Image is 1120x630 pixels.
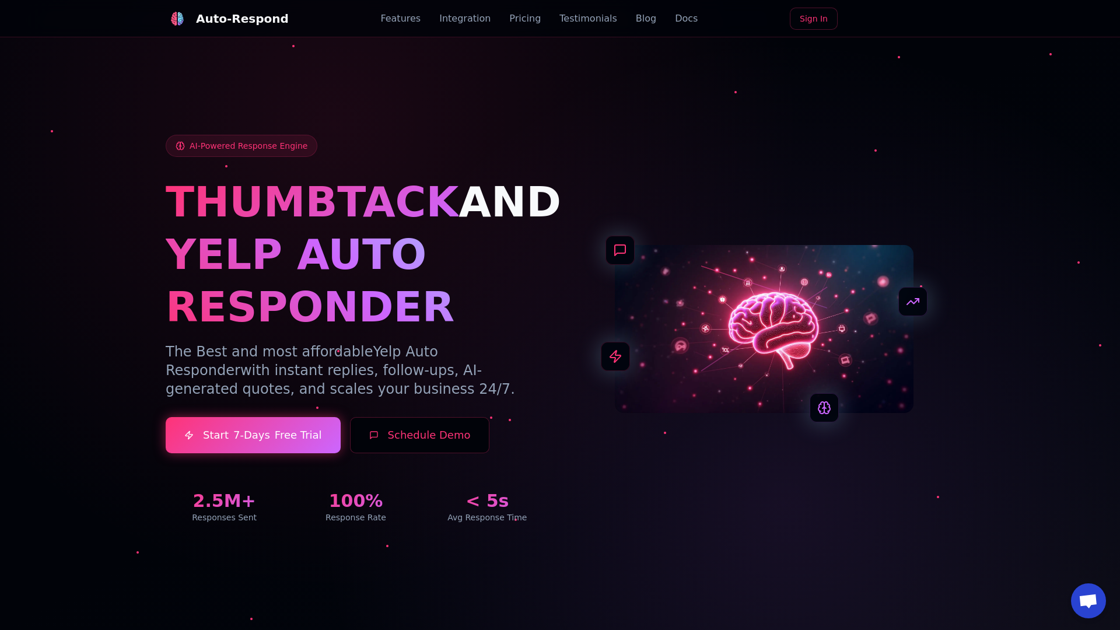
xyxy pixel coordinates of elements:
div: < 5s [429,491,546,512]
a: Testimonials [559,12,617,26]
h1: YELP AUTO RESPONDER [166,228,546,333]
a: Sign In [790,8,838,30]
a: Docs [675,12,698,26]
iframe: Sign in with Google Button [841,6,960,32]
a: Start7-DaysFree Trial [166,417,341,453]
button: Schedule Demo [350,417,490,453]
p: The Best and most affordable with instant replies, follow-ups, AI-generated quotes, and scales yo... [166,342,546,398]
div: Open chat [1071,583,1106,618]
img: AI Neural Network Brain [615,245,914,413]
div: 100% [297,491,414,512]
a: Auto-Respond LogoAuto-Respond [166,7,289,30]
a: Blog [636,12,656,26]
span: 7-Days [233,427,270,443]
span: AI-Powered Response Engine [190,140,307,152]
div: Avg Response Time [429,512,546,523]
img: Auto-Respond Logo [170,12,184,26]
span: AND [459,177,561,226]
div: 2.5M+ [166,491,283,512]
a: Features [380,12,421,26]
div: Auto-Respond [196,10,289,27]
div: Response Rate [297,512,414,523]
a: Integration [439,12,491,26]
a: Pricing [509,12,541,26]
div: Responses Sent [166,512,283,523]
span: Yelp Auto Responder [166,344,438,379]
span: THUMBTACK [166,177,459,226]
